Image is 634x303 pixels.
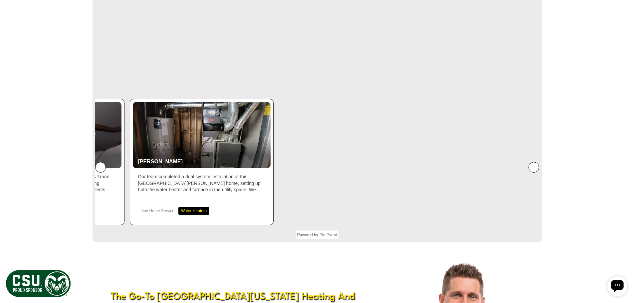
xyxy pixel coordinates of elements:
[138,174,265,194] p: Our team completed a dual system installation at this [GEOGRAPHIC_DATA][PERSON_NAME] home, settin...
[296,230,338,239] div: Powered by
[3,3,23,23] div: Open chat widget
[5,269,72,298] img: CSU Sponsor Badge
[138,209,174,213] span: Lion Home Service
[181,209,206,213] b: Water Heaters
[138,158,264,165] p: [PERSON_NAME]
[318,232,337,237] a: Pin Parrot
